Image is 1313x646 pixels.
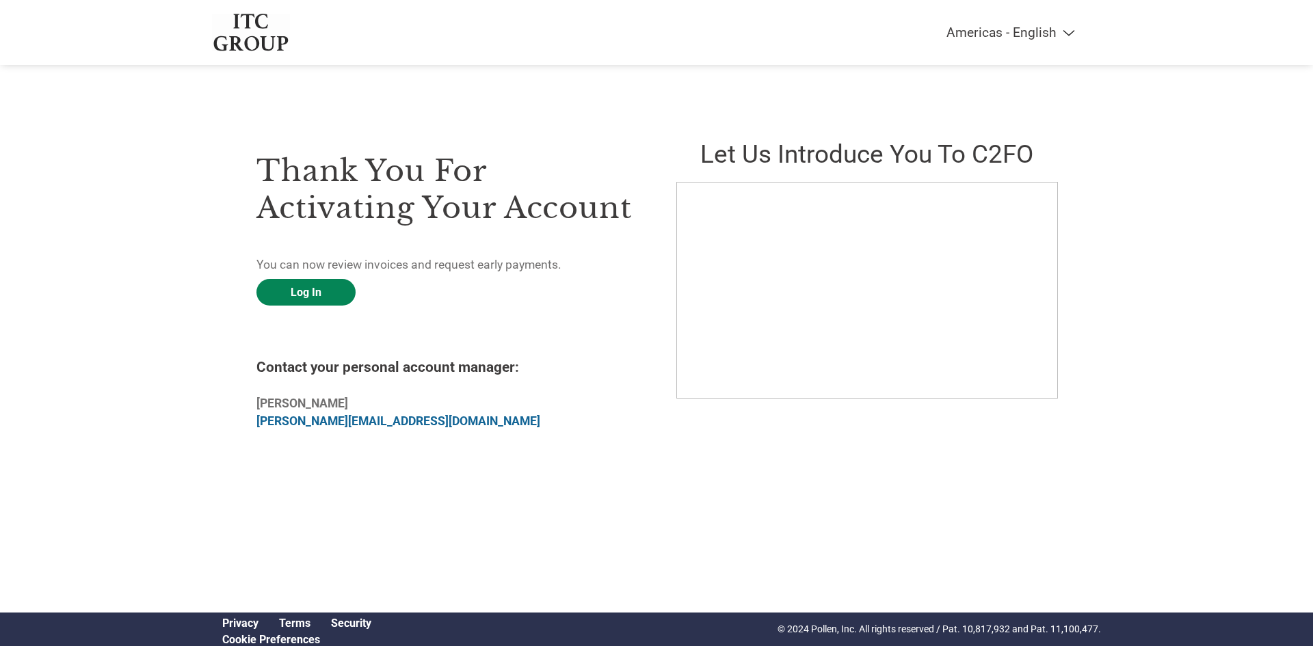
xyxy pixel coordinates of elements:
[222,633,320,646] a: Cookie Preferences, opens a dedicated popup modal window
[778,622,1101,636] p: © 2024 Pollen, Inc. All rights reserved / Pat. 10,817,932 and Pat. 11,100,477.
[222,617,258,630] a: Privacy
[212,633,382,646] div: Open Cookie Preferences Modal
[676,139,1057,169] h2: Let us introduce you to C2FO
[256,152,637,226] h3: Thank you for activating your account
[256,396,348,410] b: [PERSON_NAME]
[212,14,290,51] img: ITC Group
[331,617,371,630] a: Security
[256,279,356,306] a: Log In
[256,414,540,428] a: [PERSON_NAME][EMAIL_ADDRESS][DOMAIN_NAME]
[676,182,1058,399] iframe: C2FO Introduction Video
[256,256,637,273] p: You can now review invoices and request early payments.
[256,359,637,375] h4: Contact your personal account manager:
[279,617,310,630] a: Terms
